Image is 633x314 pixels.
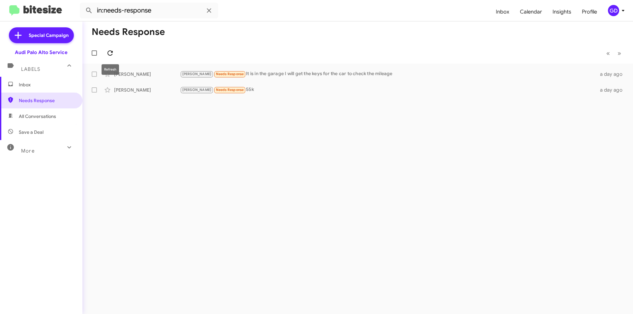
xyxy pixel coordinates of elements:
[614,46,625,60] button: Next
[29,32,69,39] span: Special Campaign
[182,72,212,76] span: [PERSON_NAME]
[19,113,56,120] span: All Conversations
[92,27,165,37] h1: Needs Response
[515,2,547,21] a: Calendar
[19,97,75,104] span: Needs Response
[547,2,577,21] a: Insights
[114,87,180,93] div: [PERSON_NAME]
[596,71,628,77] div: a day ago
[19,129,44,135] span: Save a Deal
[602,46,614,60] button: Previous
[180,70,596,78] div: It is in the garage I will get the keys for the car to check the mileage
[602,5,626,16] button: GD
[603,46,625,60] nav: Page navigation example
[577,2,602,21] a: Profile
[606,49,610,57] span: «
[596,87,628,93] div: a day ago
[114,71,180,77] div: [PERSON_NAME]
[618,49,621,57] span: »
[216,72,244,76] span: Needs Response
[21,148,35,154] span: More
[9,27,74,43] a: Special Campaign
[491,2,515,21] a: Inbox
[182,88,212,92] span: [PERSON_NAME]
[15,49,68,56] div: Audi Palo Alto Service
[608,5,619,16] div: GD
[80,3,218,18] input: Search
[180,86,596,94] div: 55k
[102,64,119,75] div: Refresh
[19,81,75,88] span: Inbox
[216,88,244,92] span: Needs Response
[21,66,40,72] span: Labels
